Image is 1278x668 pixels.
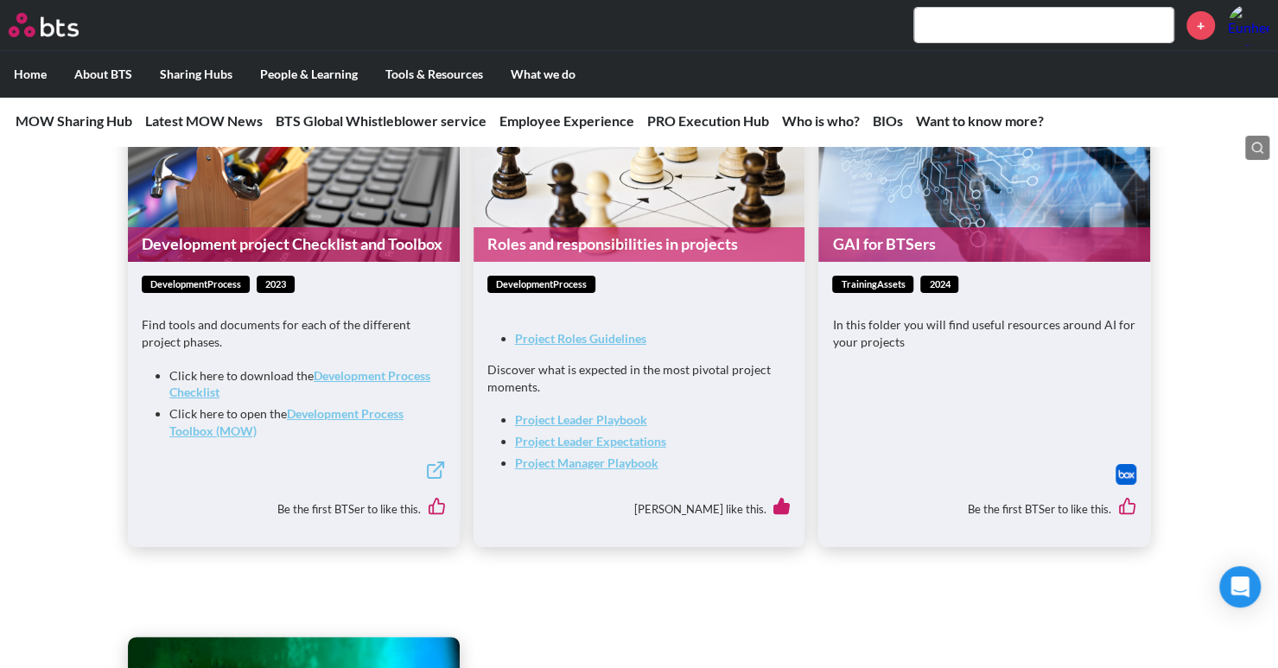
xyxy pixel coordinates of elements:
a: BTS Global Whistleblower service [276,112,486,129]
a: Project Roles Guidelines [515,331,646,346]
a: Project Leader Playbook [515,412,647,427]
span: developmentProcess [487,276,595,294]
a: Development project Checklist and Toolbox [128,227,460,261]
a: Development Process Checklist [169,368,430,400]
span: 2024 [920,276,958,294]
p: Discover what is expected in the most pivotal project moments. [487,361,792,395]
a: External link [425,460,446,485]
span: developmentProcess [142,276,250,294]
img: Eunhee Song [1228,4,1269,46]
a: Latest MOW News [145,112,263,129]
div: Open Intercom Messenger [1219,566,1261,608]
a: + [1186,11,1215,40]
a: Project Leader Expectations [515,434,666,449]
label: People & Learning [246,52,372,97]
a: Roles and responsibilities in projects [474,227,805,261]
a: MOW Sharing Hub [16,112,132,129]
label: About BTS [60,52,146,97]
div: [PERSON_NAME] like this. [487,485,792,533]
a: BIOs [873,112,903,129]
div: Be the first BTSer to like this. [142,485,446,533]
a: Download file from Box [1116,464,1136,485]
a: Employee Experience [499,112,634,129]
p: Find tools and documents for each of the different project phases. [142,316,446,350]
label: What we do [497,52,589,97]
li: Click here to download the [169,367,432,401]
li: Click here to open the [169,405,432,439]
label: Tools & Resources [372,52,497,97]
p: In this folder you will find useful resources around AI for your projects [832,316,1136,350]
a: GAI for BTSers [818,227,1150,261]
span: 2023 [257,276,295,294]
a: PRO Execution Hub [647,112,769,129]
a: Project Manager Playbook [515,455,658,470]
a: Profile [1228,4,1269,46]
a: Want to know more? [916,112,1044,129]
img: BTS Logo [9,13,79,37]
div: Be the first BTSer to like this. [832,485,1136,533]
a: Development Process Toolbox (MOW) [169,406,404,438]
img: Box logo [1116,464,1136,485]
a: Who is who? [782,112,860,129]
a: Go home [9,13,111,37]
span: trainingAssets [832,276,913,294]
label: Sharing Hubs [146,52,246,97]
